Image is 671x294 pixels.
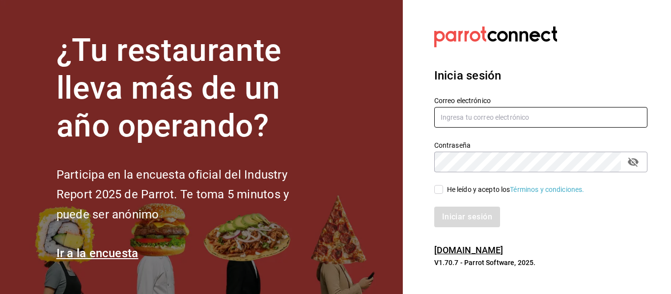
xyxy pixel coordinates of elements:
label: Correo electrónico [434,97,647,104]
h3: Inicia sesión [434,67,647,84]
div: He leído y acepto los [447,185,585,195]
h2: Participa en la encuesta oficial del Industry Report 2025 de Parrot. Te toma 5 minutos y puede se... [56,165,322,225]
a: [DOMAIN_NAME] [434,245,503,255]
h1: ¿Tu restaurante lleva más de un año operando? [56,32,322,145]
button: passwordField [625,154,642,170]
a: Términos y condiciones. [510,186,584,193]
input: Ingresa tu correo electrónico [434,107,647,128]
a: Ir a la encuesta [56,246,139,260]
p: V1.70.7 - Parrot Software, 2025. [434,258,647,267]
label: Contraseña [434,142,647,149]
